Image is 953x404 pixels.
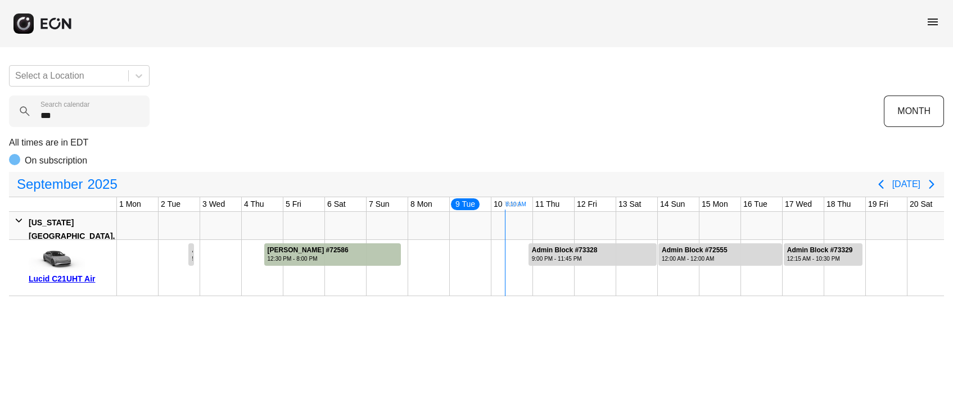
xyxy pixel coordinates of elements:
div: Admin Block #72555 [662,246,728,255]
div: 8 Mon [408,197,435,211]
div: 11 Thu [533,197,562,211]
div: [PERSON_NAME] #72586 [268,246,349,255]
div: 13 Sat [616,197,643,211]
div: 12 Fri [575,197,599,211]
button: Previous page [870,173,892,196]
div: Rented for 4 days by Admin Block Current status is rental [528,240,657,266]
div: Admin Block #73329 [787,246,853,255]
div: 4 Thu [242,197,267,211]
div: 1 Mon [117,197,143,211]
div: 5 Fri [283,197,304,211]
div: 12:00 AM - 12:00 AM [662,255,728,263]
button: Next page [920,173,943,196]
div: 12:30 PM - 8:00 PM [268,255,349,263]
div: 2 Tue [159,197,183,211]
span: menu [926,15,940,29]
div: 15 Mon [699,197,730,211]
div: 14 Sun [658,197,687,211]
div: 19 Fri [866,197,891,211]
div: Rented for 4 days by Juan Carlos Lopez-Vila Current status is completed [264,240,401,266]
div: 18 Thu [824,197,853,211]
div: Rented for 1 days by Admin Block Current status is rental [188,240,195,266]
button: September2025 [10,173,124,196]
div: Admin Block #72358 [192,246,193,255]
button: [DATE] [892,174,920,194]
div: 17 Wed [783,197,814,211]
div: [US_STATE][GEOGRAPHIC_DATA], [GEOGRAPHIC_DATA] [29,216,115,256]
div: 16 Tue [741,197,770,211]
div: 20 Sat [907,197,934,211]
span: September [15,173,85,196]
div: Admin Block #73328 [532,246,598,255]
button: MONTH [884,96,944,127]
img: car [29,244,85,272]
div: 7 Sun [367,197,392,211]
div: Lucid C21UHT Air [29,272,112,285]
div: 3 Wed [200,197,227,211]
div: 5:00 PM - 7:00 PM [192,255,193,263]
div: 6 Sat [325,197,348,211]
div: 12:15 AM - 10:30 PM [787,255,853,263]
div: 10 Wed [491,197,523,211]
div: Rented for 3 days by Admin Block Current status is rental [658,240,783,266]
span: 2025 [85,173,119,196]
p: On subscription [25,154,87,167]
p: All times are in EDT [9,136,944,149]
div: 9 Tue [450,197,481,211]
div: Rented for 2 days by Admin Block Current status is rental [783,240,864,266]
label: Search calendar [40,100,89,109]
div: 9:00 PM - 11:45 PM [532,255,598,263]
